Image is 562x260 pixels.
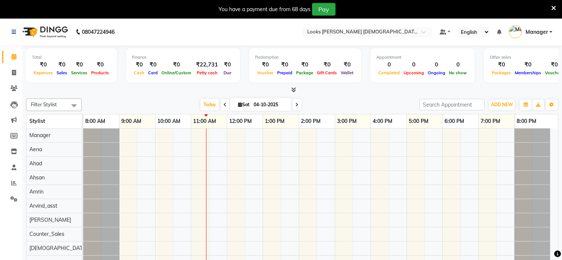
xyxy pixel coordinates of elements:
a: 5:00 PM [407,116,430,127]
span: Products [89,70,111,75]
span: [PERSON_NAME] [29,217,71,223]
input: 2025-10-04 [251,99,289,110]
span: [DEMOGRAPHIC_DATA] [29,245,87,251]
span: Online/Custom [160,70,193,75]
a: 7:00 PM [479,116,502,127]
div: ₹0 [255,61,275,69]
a: 1:00 PM [263,116,286,127]
span: Package [294,70,315,75]
div: 0 [402,61,426,69]
button: ADD NEW [489,100,515,110]
span: Gift Cards [315,70,339,75]
a: 10:00 AM [155,116,182,127]
a: 2:00 PM [299,116,322,127]
input: Search Appointment [420,99,485,110]
div: ₹0 [55,61,69,69]
img: logo [19,22,70,42]
div: Appointment [376,54,469,61]
div: Redemption [255,54,355,61]
div: ₹0 [339,61,355,69]
div: ₹0 [513,61,543,69]
span: Ahsan [29,174,45,181]
span: Arvind_asst [29,202,57,209]
span: Upcoming [402,70,426,75]
span: Manager [29,132,51,139]
span: Prepaid [275,70,294,75]
div: 0 [376,61,402,69]
span: Today [200,99,219,110]
div: 0 [447,61,469,69]
span: Sales [55,70,69,75]
a: 4:00 PM [371,116,394,127]
span: No show [447,70,469,75]
div: ₹0 [132,61,146,69]
div: Total [32,54,111,61]
div: ₹22,731 [193,61,221,69]
a: 3:00 PM [335,116,359,127]
a: 11:00 AM [191,116,218,127]
div: ₹0 [160,61,193,69]
span: Stylist [29,118,45,124]
div: ₹0 [315,61,339,69]
span: Voucher [255,70,275,75]
span: Aena [29,146,42,153]
span: Petty cash [195,70,219,75]
div: ₹0 [275,61,294,69]
a: 9:00 AM [119,116,143,127]
div: ₹0 [294,61,315,69]
a: 8:00 PM [515,116,538,127]
div: ₹0 [69,61,89,69]
span: Completed [376,70,402,75]
span: Memberships [513,70,543,75]
span: Cash [132,70,146,75]
span: Expenses [32,70,55,75]
span: Wallet [339,70,355,75]
a: 12:00 PM [227,116,254,127]
span: Due [222,70,233,75]
span: Manager [526,28,548,36]
span: Services [69,70,89,75]
span: Packages [490,70,513,75]
span: Counter_Sales [29,231,64,237]
span: ADD NEW [491,102,513,107]
a: 6:00 PM [443,116,466,127]
button: Pay [312,3,335,16]
div: ₹0 [89,61,111,69]
span: Sat [236,102,251,107]
span: Ongoing [426,70,447,75]
img: Manager [509,25,522,38]
a: 8:00 AM [83,116,107,127]
b: 08047224946 [82,22,115,42]
div: You have a payment due from 68 days [219,6,311,13]
div: 0 [426,61,447,69]
div: ₹0 [221,61,234,69]
span: Card [146,70,160,75]
span: Amrin [29,188,44,195]
div: ₹0 [146,61,160,69]
span: Ahad [29,160,42,167]
div: ₹0 [32,61,55,69]
span: Filter Stylist [31,101,57,107]
div: Finance [132,54,234,61]
div: ₹0 [490,61,513,69]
